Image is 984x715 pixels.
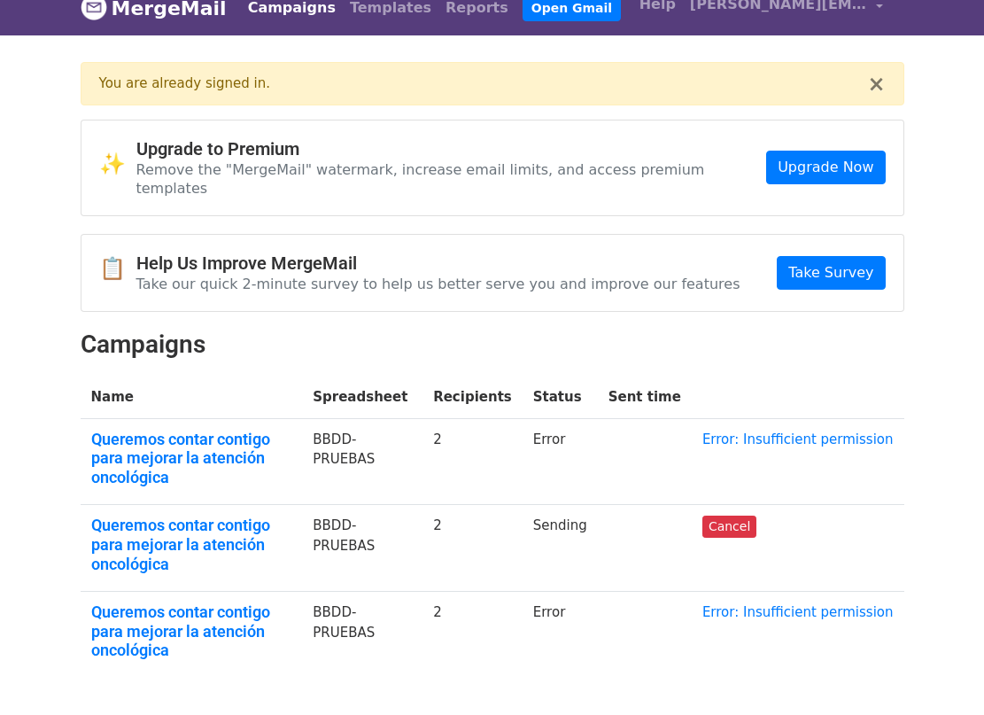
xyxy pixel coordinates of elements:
p: Take our quick 2-minute survey to help us better serve you and improve our features [136,275,740,293]
td: 2 [422,592,523,678]
a: Upgrade Now [766,151,885,184]
h2: Campaigns [81,330,904,360]
td: Error [523,592,598,678]
a: Error: Insufficient permission [702,431,894,447]
td: 2 [422,505,523,592]
th: Sent time [598,377,692,418]
td: 2 [422,418,523,505]
p: Remove the "MergeMail" watermark, increase email limits, and access premium templates [136,160,767,198]
button: × [867,74,885,95]
td: Error [523,418,598,505]
th: Spreadsheet [302,377,422,418]
a: Queremos contar contigo para mejorar la atención oncológica [91,430,292,487]
div: Widget de chat [895,630,984,715]
th: Name [81,377,303,418]
span: ✨ [99,152,136,177]
span: 📋 [99,256,136,282]
td: Sending [523,505,598,592]
a: Queremos contar contigo para mejorar la atención oncológica [91,602,292,660]
a: Queremos contar contigo para mejorar la atención oncológica [91,516,292,573]
td: BBDD-PRUEBAS [302,505,422,592]
td: BBDD-PRUEBAS [302,592,422,678]
a: Cancel [702,516,756,538]
h4: Upgrade to Premium [136,138,767,159]
iframe: Chat Widget [895,630,984,715]
h4: Help Us Improve MergeMail [136,253,740,274]
td: BBDD-PRUEBAS [302,418,422,505]
th: Status [523,377,598,418]
th: Recipients [422,377,523,418]
a: Error: Insufficient permission [702,604,894,620]
div: You are already signed in. [99,74,868,94]
a: Take Survey [777,256,885,290]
